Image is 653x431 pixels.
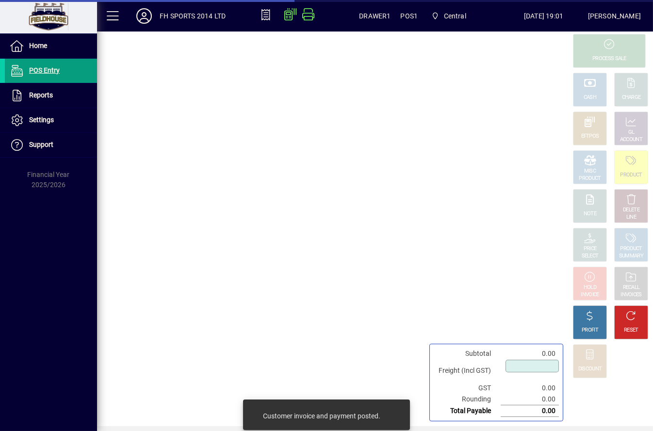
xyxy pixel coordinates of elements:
[584,210,596,218] div: NOTE
[581,291,599,299] div: INVOICE
[501,394,559,405] td: 0.00
[160,8,226,24] div: FH SPORTS 2014 LTD
[623,284,640,291] div: RECALL
[434,359,501,383] td: Freight (Incl GST)
[628,129,635,136] div: GL
[584,245,597,253] div: PRICE
[620,136,642,144] div: ACCOUNT
[584,284,596,291] div: HOLD
[582,327,598,334] div: PROFIT
[5,83,97,108] a: Reports
[578,366,602,373] div: DISCOUNT
[584,94,596,101] div: CASH
[5,133,97,157] a: Support
[400,8,418,24] span: POS1
[584,168,596,175] div: MISC
[444,8,466,24] span: Central
[434,394,501,405] td: Rounding
[501,405,559,417] td: 0.00
[579,175,601,182] div: PRODUCT
[620,245,642,253] div: PRODUCT
[588,8,641,24] div: [PERSON_NAME]
[29,116,54,124] span: Settings
[501,383,559,394] td: 0.00
[29,91,53,99] span: Reports
[592,55,626,63] div: PROCESS SALE
[29,42,47,49] span: Home
[626,214,636,221] div: LINE
[434,348,501,359] td: Subtotal
[29,66,60,74] span: POS Entry
[5,34,97,58] a: Home
[582,253,599,260] div: SELECT
[501,348,559,359] td: 0.00
[620,172,642,179] div: PRODUCT
[620,291,641,299] div: INVOICES
[29,141,53,148] span: Support
[434,383,501,394] td: GST
[359,8,391,24] span: DRAWER1
[623,207,639,214] div: DELETE
[619,253,643,260] div: SUMMARY
[499,8,588,24] span: [DATE] 19:01
[427,7,470,25] span: Central
[581,133,599,140] div: EFTPOS
[622,94,641,101] div: CHARGE
[129,7,160,25] button: Profile
[5,108,97,132] a: Settings
[434,405,501,417] td: Total Payable
[624,327,638,334] div: RESET
[263,411,380,421] div: Customer invoice and payment posted.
